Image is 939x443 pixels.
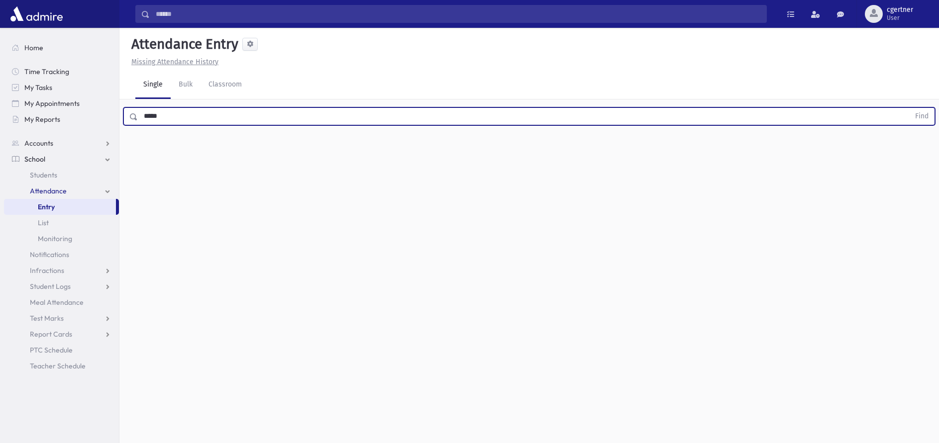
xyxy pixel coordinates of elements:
span: Meal Attendance [30,298,84,307]
a: Test Marks [4,310,119,326]
span: Test Marks [30,314,64,323]
a: Time Tracking [4,64,119,80]
span: My Reports [24,115,60,124]
span: cgertner [887,6,913,14]
span: Monitoring [38,234,72,243]
a: Report Cards [4,326,119,342]
span: Teacher Schedule [30,361,86,370]
span: Infractions [30,266,64,275]
span: Time Tracking [24,67,69,76]
span: List [38,218,49,227]
a: My Tasks [4,80,119,95]
a: Classroom [201,71,250,99]
button: Find [909,108,935,125]
span: Students [30,171,57,179]
a: Monitoring [4,231,119,247]
span: Home [24,43,43,52]
span: School [24,155,45,164]
span: Entry [38,202,55,211]
span: User [887,14,913,22]
h5: Attendance Entry [127,36,238,53]
a: PTC Schedule [4,342,119,358]
a: Missing Attendance History [127,58,218,66]
a: My Appointments [4,95,119,111]
a: Teacher Schedule [4,358,119,374]
span: My Tasks [24,83,52,92]
a: My Reports [4,111,119,127]
u: Missing Attendance History [131,58,218,66]
span: Accounts [24,139,53,148]
a: Infractions [4,263,119,278]
span: Attendance [30,186,67,195]
a: Students [4,167,119,183]
a: Entry [4,199,116,215]
a: Attendance [4,183,119,199]
a: Student Logs [4,278,119,294]
input: Search [150,5,766,23]
a: Bulk [171,71,201,99]
a: School [4,151,119,167]
img: AdmirePro [8,4,65,24]
span: PTC Schedule [30,346,73,354]
a: Meal Attendance [4,294,119,310]
a: List [4,215,119,231]
a: Single [135,71,171,99]
a: Home [4,40,119,56]
a: Notifications [4,247,119,263]
span: Student Logs [30,282,71,291]
span: Report Cards [30,330,72,339]
span: My Appointments [24,99,80,108]
a: Accounts [4,135,119,151]
span: Notifications [30,250,69,259]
